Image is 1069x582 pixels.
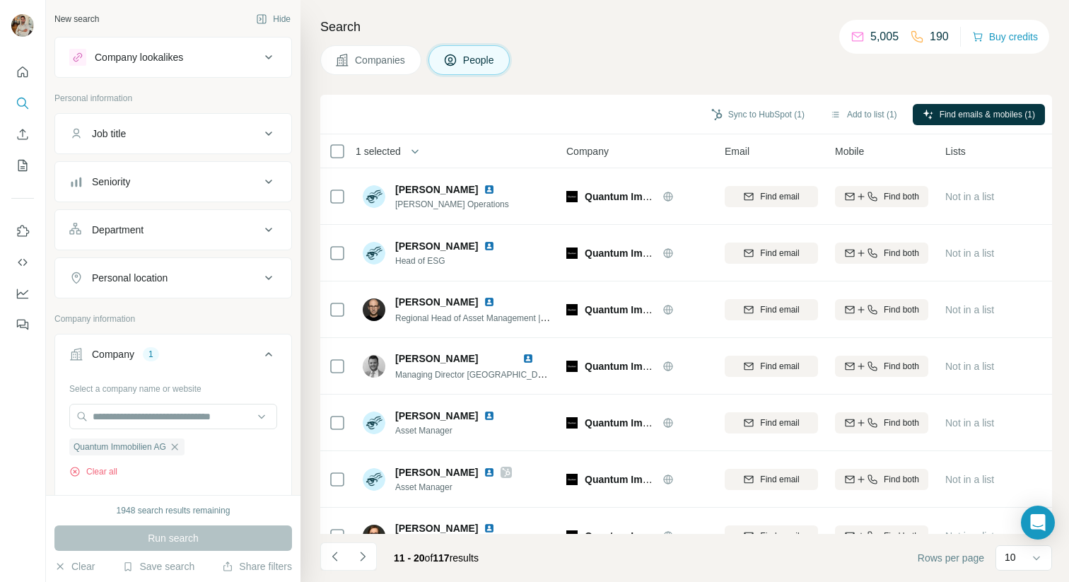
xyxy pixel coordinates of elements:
[484,410,495,421] img: LinkedIn logo
[835,525,928,547] button: Find both
[585,417,701,429] span: Quantum Immobilien AG
[945,191,994,202] span: Not in a list
[433,552,449,564] span: 117
[54,92,292,105] p: Personal information
[566,304,578,315] img: Logo of Quantum Immobilien AG
[363,412,385,434] img: Avatar
[395,182,478,197] span: [PERSON_NAME]
[585,191,701,202] span: Quantum Immobilien AG
[913,104,1045,125] button: Find emails & mobiles (1)
[11,91,34,116] button: Search
[884,247,919,260] span: Find both
[395,353,478,364] span: [PERSON_NAME]
[760,530,799,542] span: Find email
[11,153,34,178] button: My lists
[394,552,479,564] span: results
[884,303,919,316] span: Find both
[725,243,818,264] button: Find email
[92,347,134,361] div: Company
[884,360,919,373] span: Find both
[835,299,928,320] button: Find both
[566,530,578,542] img: Logo of Quantum Immobilien AG
[395,239,478,253] span: [PERSON_NAME]
[835,469,928,490] button: Find both
[54,559,95,574] button: Clear
[945,144,966,158] span: Lists
[484,523,495,534] img: LinkedIn logo
[585,361,701,372] span: Quantum Immobilien AG
[484,296,495,308] img: LinkedIn logo
[760,417,799,429] span: Find email
[760,360,799,373] span: Find email
[566,248,578,259] img: Logo of Quantum Immobilien AG
[11,219,34,244] button: Use Surfe on LinkedIn
[945,474,994,485] span: Not in a list
[394,552,425,564] span: 11 - 20
[884,473,919,486] span: Find both
[55,337,291,377] button: Company1
[1021,506,1055,540] div: Open Intercom Messenger
[725,356,818,377] button: Find email
[355,53,407,67] span: Companies
[356,144,401,158] span: 1 selected
[566,361,578,372] img: Logo of Quantum Immobilien AG
[725,525,818,547] button: Find email
[395,368,555,380] span: Managing Director [GEOGRAPHIC_DATA]
[566,474,578,485] img: Logo of Quantum Immobilien AG
[11,250,34,275] button: Use Surfe API
[870,28,899,45] p: 5,005
[945,248,994,259] span: Not in a list
[566,191,578,202] img: Logo of Quantum Immobilien AG
[395,481,512,494] span: Asset Manager
[884,530,919,542] span: Find both
[945,361,994,372] span: Not in a list
[246,8,300,30] button: Hide
[395,409,478,423] span: [PERSON_NAME]
[884,190,919,203] span: Find both
[760,303,799,316] span: Find email
[835,412,928,433] button: Find both
[69,465,117,478] button: Clear all
[55,213,291,247] button: Department
[117,504,230,517] div: 1948 search results remaining
[725,186,818,207] button: Find email
[585,248,701,259] span: Quantum Immobilien AG
[11,312,34,337] button: Feedback
[122,559,194,574] button: Save search
[835,186,928,207] button: Find both
[585,474,701,485] span: Quantum Immobilien AG
[918,551,984,565] span: Rows per page
[395,198,512,211] span: [PERSON_NAME] Operations
[425,552,433,564] span: of
[566,144,609,158] span: Company
[320,542,349,571] button: Navigate to previous page
[484,184,495,195] img: LinkedIn logo
[760,473,799,486] span: Find email
[463,53,496,67] span: People
[320,17,1052,37] h4: Search
[95,50,183,64] div: Company lookalikes
[349,542,377,571] button: Navigate to next page
[363,185,385,208] img: Avatar
[363,242,385,264] img: Avatar
[11,122,34,147] button: Enrich CSV
[484,467,495,478] img: LinkedIn logo
[54,313,292,325] p: Company information
[395,424,512,437] span: Asset Manager
[363,298,385,321] img: Avatar
[945,530,994,542] span: Not in a list
[725,144,749,158] span: Email
[363,468,385,491] img: Avatar
[222,559,292,574] button: Share filters
[11,14,34,37] img: Avatar
[92,175,130,189] div: Seniority
[74,441,166,453] span: Quantum Immobilien AG
[760,247,799,260] span: Find email
[363,525,385,547] img: Avatar
[835,144,864,158] span: Mobile
[725,469,818,490] button: Find email
[11,281,34,306] button: Dashboard
[69,377,277,395] div: Select a company name or website
[484,240,495,252] img: LinkedIn logo
[55,117,291,151] button: Job title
